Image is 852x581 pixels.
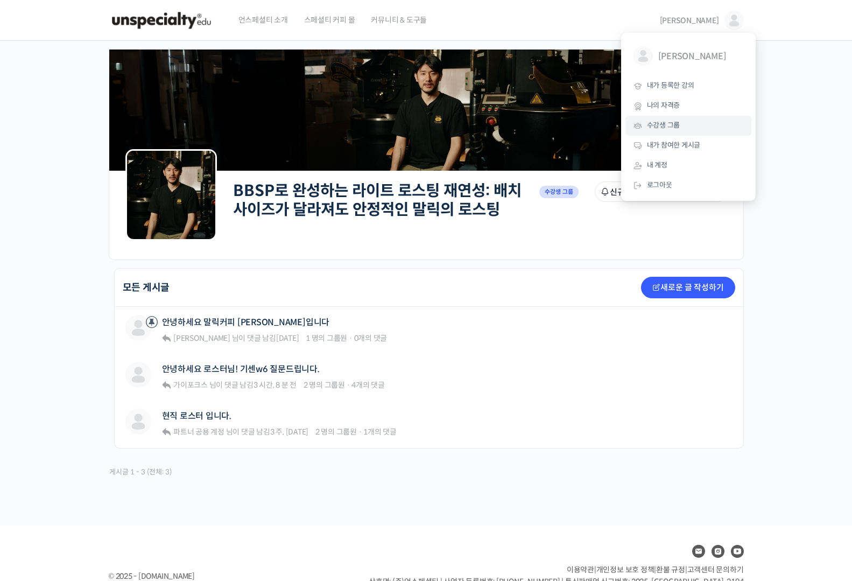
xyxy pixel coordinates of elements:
a: 3 주, [DATE] [270,427,308,437]
span: 로그아웃 [647,180,672,190]
h2: 모든 게시글 [123,283,170,292]
span: 홈 [34,358,40,366]
span: 2 명의 그룹원 [315,427,357,437]
a: 내가 등록한 강의 [625,76,751,96]
span: · [358,427,362,437]
a: 대화 [71,341,139,368]
span: [PERSON_NAME] [173,333,230,343]
a: 안녕하세요 말릭커피 [PERSON_NAME]입니다 [162,317,330,327]
a: BBSP로 완성하는 라이트 로스팅 재연성: 배치 사이즈가 달라져도 안정적인 말릭의 로스팅 [233,181,522,219]
span: 내가 등록한 강의 [647,81,694,90]
span: [PERSON_NAME] [660,16,719,25]
a: 나의 자격증 [625,96,751,116]
img: Group logo of BBSP로 완성하는 라이트 로스팅 재연성: 배치 사이즈가 달라져도 안정적인 말릭의 로스팅 [125,149,217,241]
span: 파트너 공용 계정 [173,427,224,437]
span: · [349,333,353,343]
a: 환불 규정 [656,565,685,575]
a: 현직 로스터 입니다. [162,411,231,421]
span: 님이 댓글 남김 [172,380,297,390]
a: 개인정보 보호 정책 [596,565,654,575]
span: 고객센터 문의하기 [687,565,744,575]
span: 님이 댓글 남김 [172,333,299,343]
a: [PERSON_NAME] [172,333,230,343]
a: 안녕하세요 로스터님! 기센w6 질문드립니다. [162,364,320,374]
span: 1 명의 그룹원 [306,333,347,343]
span: 0개의 댓글 [354,333,388,343]
a: 새로운 글 작성하기 [641,277,735,298]
a: 이용약관 [567,565,594,575]
span: 4개의 댓글 [351,380,385,390]
a: 3 시간, 8 분 전 [254,380,297,390]
a: 홈 [3,341,71,368]
button: 신규 업데이트 이메일로 알림 받기 [595,181,727,202]
a: 수강생 그룹 [625,116,751,136]
span: 2 명의 그룹원 [304,380,345,390]
a: 내 계정 [625,156,751,176]
a: [PERSON_NAME] [625,38,751,76]
div: 게시글 1 - 3 (전체: 3) [109,464,172,480]
span: 내가 참여한 게시글 [647,141,701,150]
a: 설정 [139,341,207,368]
span: 가이포크스 [173,380,208,390]
a: 내가 참여한 게시글 [625,136,751,156]
span: 1개의 댓글 [363,427,397,437]
span: 내 계정 [647,160,667,170]
span: 설정 [166,358,179,366]
span: [PERSON_NAME] [658,46,738,67]
span: · [347,380,350,390]
span: 나의 자격증 [647,101,680,110]
a: 파트너 공용 계정 [172,427,224,437]
span: 수강생 그룹 [539,186,579,198]
span: 대화 [98,358,111,367]
a: 가이포크스 [172,380,208,390]
a: 로그아웃 [625,176,751,195]
a: [DATE] [276,333,299,343]
span: 수강생 그룹 [647,121,680,130]
span: 님이 댓글 남김 [172,427,308,437]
